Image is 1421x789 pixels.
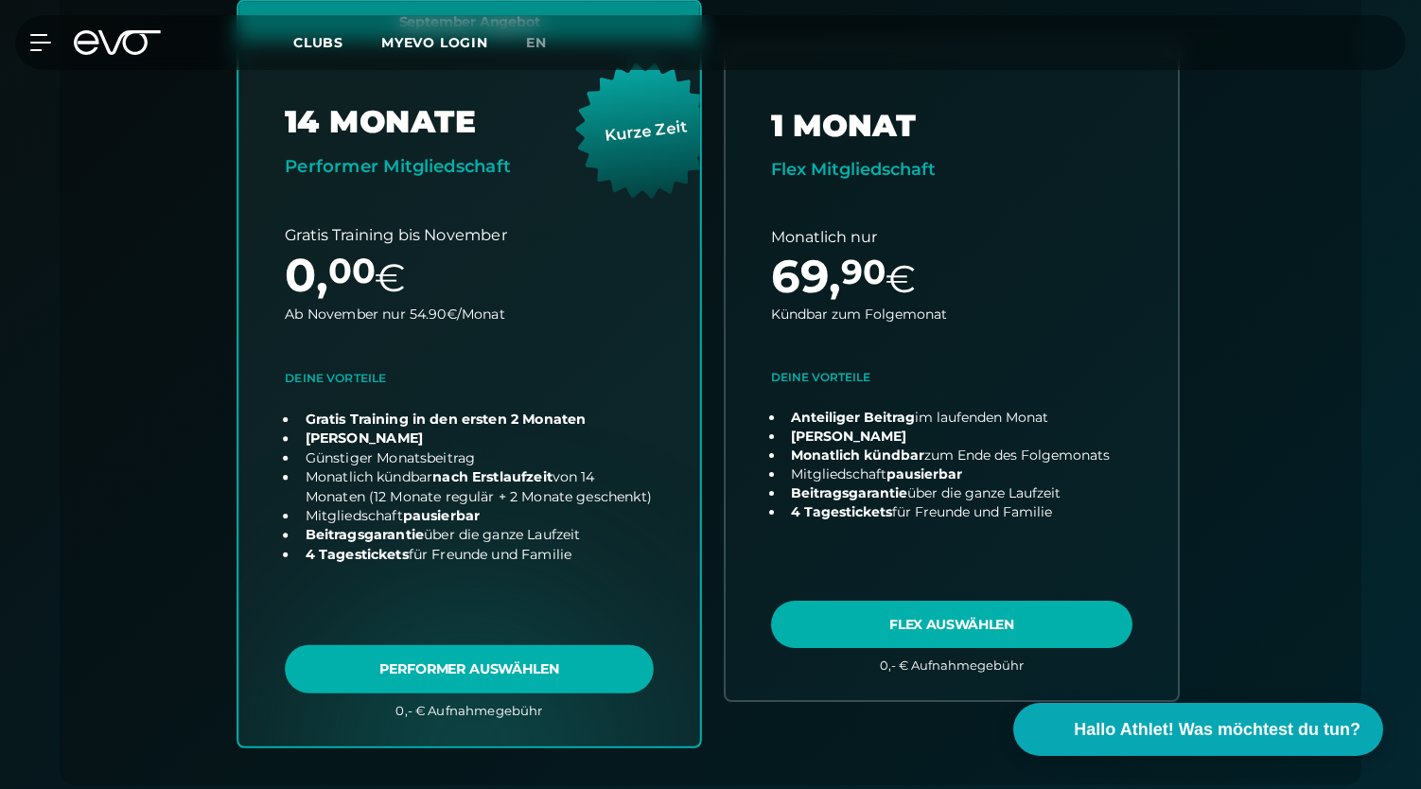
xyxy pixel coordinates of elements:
[526,32,570,54] a: en
[293,34,343,51] span: Clubs
[1013,703,1383,756] button: Hallo Athlet! Was möchtest du tun?
[293,33,381,51] a: Clubs
[238,1,700,745] a: choose plan
[726,46,1178,700] a: choose plan
[381,34,488,51] a: MYEVO LOGIN
[526,34,547,51] span: en
[1074,717,1360,743] span: Hallo Athlet! Was möchtest du tun?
